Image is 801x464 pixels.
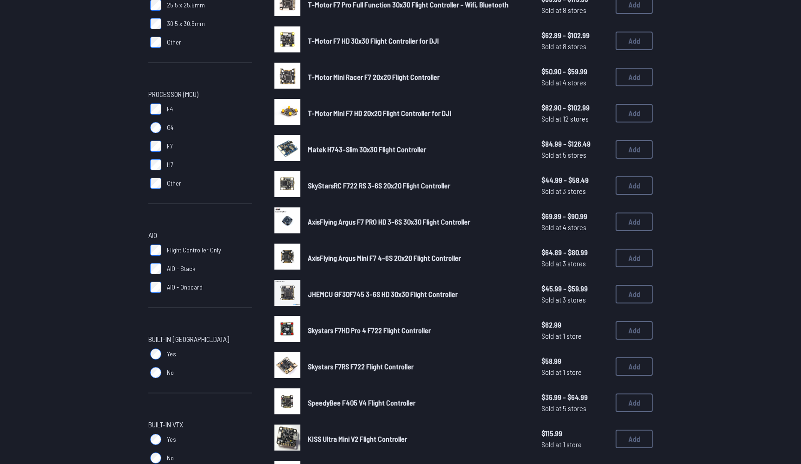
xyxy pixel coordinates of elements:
a: AxisFlying Argus Mini F7 4-6S 20x20 Flight Controller [308,252,527,264]
a: Matek H743-Slim 30x30 Flight Controller [308,144,527,155]
span: AxisFlying Argus Mini F7 4-6S 20x20 Flight Controller [308,253,461,262]
a: SpeedyBee F405 V4 Flight Controller [308,397,527,408]
span: $62.99 [541,319,608,330]
span: $45.99 - $59.99 [541,283,608,294]
span: Processor (MCU) [148,89,198,100]
button: Add [616,140,653,159]
input: Yes [150,434,161,445]
span: Skystars F7HD Pro 4 F722 Flight Controller [308,326,431,335]
span: JHEMCU GF30F745 3-6S HD 30x30 Flight Controller [308,290,458,298]
span: 25.5 x 25.5mm [167,0,205,10]
span: Flight Controller Only [167,245,221,255]
span: Built-in [GEOGRAPHIC_DATA] [148,334,229,345]
span: $36.99 - $64.99 [541,392,608,403]
span: $50.90 - $59.99 [541,66,608,77]
input: Other [150,178,161,189]
input: AIO - Stack [150,263,161,274]
button: Add [616,393,653,412]
a: image [274,207,300,236]
a: image [274,244,300,272]
a: image [274,63,300,91]
span: AxisFlying Argus F7 PRO HD 3-6S 30x30 Flight Controller [308,217,470,226]
span: Sold at 4 stores [541,77,608,88]
span: Other [167,179,181,188]
span: $84.99 - $126.49 [541,138,608,149]
span: Sold at 1 store [541,330,608,342]
span: AIO - Onboard [167,283,203,292]
span: Sold at 12 stores [541,113,608,124]
span: Sold at 8 stores [541,5,608,16]
span: Other [167,38,181,47]
img: image [274,425,300,451]
img: image [274,388,300,414]
span: $64.89 - $80.99 [541,247,608,258]
input: G4 [150,122,161,133]
input: H7 [150,159,161,170]
button: Add [616,249,653,267]
span: Sold at 5 stores [541,403,608,414]
span: No [167,368,174,377]
a: JHEMCU GF30F745 3-6S HD 30x30 Flight Controller [308,289,527,300]
span: F7 [167,142,173,151]
span: Sold at 1 store [541,439,608,450]
span: F4 [167,104,173,114]
span: $62.89 - $102.99 [541,30,608,41]
img: image [274,316,300,342]
span: 30.5 x 30.5mm [167,19,205,28]
img: image [274,244,300,270]
img: image [274,99,300,125]
span: SpeedyBee F405 V4 Flight Controller [308,398,415,407]
a: SkyStarsRC F722 RS 3-6S 20x20 Flight Controller [308,180,527,191]
a: image [274,316,300,345]
a: AxisFlying Argus F7 PRO HD 3-6S 30x30 Flight Controller [308,216,527,227]
button: Add [616,321,653,340]
a: Skystars F7RS F722 Flight Controller [308,361,527,372]
span: AIO [148,230,157,241]
a: image [274,280,300,309]
button: Add [616,104,653,122]
a: image [274,135,300,164]
button: Add [616,68,653,86]
img: image [274,171,300,197]
span: $44.99 - $58.49 [541,174,608,186]
button: Add [616,213,653,231]
span: Sold at 4 stores [541,222,608,233]
input: Other [150,37,161,48]
img: image [274,135,300,161]
a: T-Motor F7 HD 30x30 Flight Controller for DJI [308,35,527,46]
span: H7 [167,160,173,169]
a: T-Motor Mini F7 HD 20x20 Flight Controller for DJI [308,108,527,119]
span: Matek H743-Slim 30x30 Flight Controller [308,145,426,154]
a: image [274,26,300,55]
span: Yes [167,349,176,359]
span: Built-in VTX [148,419,183,430]
span: Sold at 3 stores [541,258,608,269]
span: Yes [167,435,176,444]
a: image [274,352,300,381]
img: image [274,352,300,378]
a: Skystars F7HD Pro 4 F722 Flight Controller [308,325,527,336]
span: G4 [167,123,173,132]
button: Add [616,32,653,50]
input: 30.5 x 30.5mm [150,18,161,29]
button: Add [616,176,653,195]
span: No [167,453,174,463]
a: image [274,388,300,417]
a: image [274,171,300,200]
a: KISS Ultra Mini V2 Flight Controller [308,433,527,445]
span: $62.90 - $102.99 [541,102,608,113]
input: F7 [150,141,161,152]
span: T-Motor F7 HD 30x30 Flight Controller for DJI [308,36,439,45]
span: Sold at 1 store [541,367,608,378]
img: image [274,280,300,306]
img: image [274,26,300,52]
a: image [274,99,300,128]
input: No [150,452,161,464]
span: Sold at 3 stores [541,294,608,305]
button: Add [616,430,653,448]
img: image [274,207,300,233]
button: Add [616,357,653,376]
span: AIO - Stack [167,264,195,273]
input: F4 [150,103,161,115]
a: image [274,425,300,453]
